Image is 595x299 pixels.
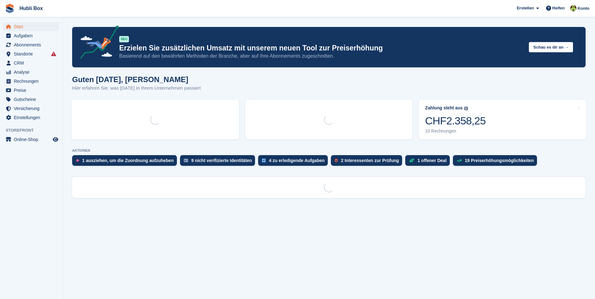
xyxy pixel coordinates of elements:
[269,158,325,163] div: 4 zu erledigende Aufgaben
[72,75,201,84] h1: Guten [DATE], [PERSON_NAME]
[3,135,59,144] a: Speisekarte
[75,25,119,61] img: price-adjustments-announcement-icon-8257ccfd72463d97f412b2fc003d46551f7dbcb40ab6d574587a9cd5c0d94...
[14,22,51,31] span: Start
[552,5,565,11] span: Helfen
[3,95,59,104] a: menu
[419,100,586,139] a: Zahlung steht aus CHF2.358,25 10 Rechnungen
[14,104,51,113] span: Versicherung
[76,159,79,162] img: move_outs_to_deallocate_icon-f764333ba52eb49d3ac5e1228854f67142a1ed5810a6f6cc68b1a99e826820c5.svg
[14,95,51,104] span: Gutscheine
[3,50,59,58] a: menu
[453,155,540,169] a: 19 Preiserhöhungsmöglichkeiten
[3,104,59,113] a: menu
[119,36,129,42] div: NEU
[465,158,534,163] div: 19 Preiserhöhungsmöglichkeiten
[417,158,447,163] div: 1 offener Deal
[14,40,51,49] span: Abonnements
[14,135,51,144] span: Online-Shop
[425,129,486,134] div: 10 Rechnungen
[425,105,463,111] div: Zahlung steht aus
[331,155,405,169] a: 2 Interessenten zur Prüfung
[6,127,62,134] span: Storefront
[409,158,414,163] img: deal-1b604bf984904fb50ccaf53a9ad4b4a5d6e5aea283cecdc64d6e3604feb123c2.svg
[3,40,59,49] a: menu
[17,3,45,13] a: Hubli Box
[529,42,573,52] button: Schau es dir an →
[72,85,201,92] p: Hier erfahren Sie, was [DATE] in Ihrem Unternehmen passiert
[3,113,59,122] a: menu
[180,155,258,169] a: 9 nicht verifizierte Identitäten
[464,107,468,110] img: icon-info-grey-7440780725fd019a000dd9b08b2336e03edf1995a4989e88bcd33f0948082b44.svg
[3,22,59,31] a: menu
[184,159,188,162] img: verify_identity-adf6edd0f0f0b5bbfe63781bf79b02c33cf7c696d77639b501bdc392416b5a36.svg
[425,114,486,127] div: CHF2.358,25
[577,5,589,12] span: Konto
[191,158,252,163] div: 9 nicht verifizierte Identitäten
[517,5,534,11] span: Erstellen
[335,159,338,162] img: prospect-51fa495bee0391a8d652442698ab0144808aea92771e9ea1ae160a38d050c398.svg
[5,4,14,13] img: stora-icon-8386f47178a22dfd0bd8f6a31ec36ba5ce8667c1dd55bd0f319d3a0aa187defe.svg
[14,59,51,67] span: CRM
[14,50,51,58] span: Standorte
[262,159,266,162] img: task-75834270c22a3079a89374b754ae025e5fb1db73e45f91037f5363f120a921f8.svg
[14,31,51,40] span: Aufgaben
[405,155,453,169] a: 1 offener Deal
[258,155,331,169] a: 4 zu erledigende Aufgaben
[72,155,180,169] a: 1 ausziehen, um die Zuordnung aufzuheben
[52,136,59,143] a: Vorschau-Shop
[341,158,399,163] div: 2 Interessenten zur Prüfung
[119,53,524,60] p: Basierend auf den bewährten Methoden der Branche, aber auf Ihre Abonnements zugeschnitten.
[570,5,576,11] img: Luca Space4you
[14,86,51,95] span: Preise
[3,86,59,95] a: menu
[3,31,59,40] a: menu
[72,149,586,153] p: AKTIONEN
[14,113,51,122] span: Einstellungen
[3,59,59,67] a: menu
[3,68,59,76] a: menu
[82,158,174,163] div: 1 ausziehen, um die Zuordnung aufzuheben
[119,44,524,53] p: Erzielen Sie zusätzlichen Umsatz mit unserem neuen Tool zur Preiserhöhung
[457,159,462,162] img: price_increase_opportunities-93ffe204e8149a01c8c9dc8f82e8f89637d9d84a8eef4429ea346261dce0b2c0.svg
[14,77,51,86] span: Rechnungen
[3,77,59,86] a: menu
[14,68,51,76] span: Analyse
[51,51,56,56] i: Es sind Fehler bei der Synchronisierung von Smart-Einträgen aufgetreten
